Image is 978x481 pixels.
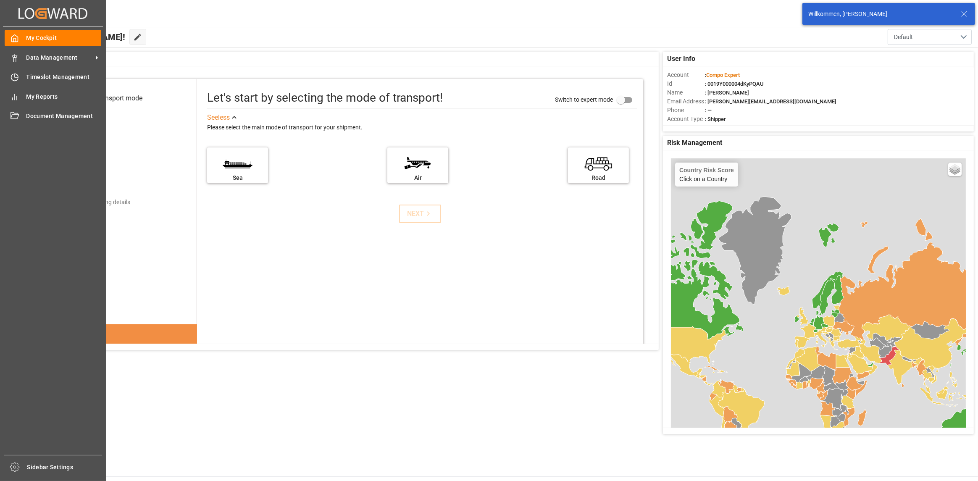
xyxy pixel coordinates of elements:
span: Document Management [26,112,102,121]
span: Hello [PERSON_NAME]! [35,29,125,45]
span: Name [667,88,705,97]
span: Compo Expert [706,72,740,78]
div: Please select the main mode of transport for your shipment. [207,123,637,133]
a: Layers [948,163,962,176]
a: My Reports [5,88,101,105]
h4: Country Risk Score [679,167,734,173]
a: My Cockpit [5,30,101,46]
span: Phone [667,106,705,115]
span: Switch to expert mode [555,96,613,103]
span: My Cockpit [26,34,102,42]
span: : [PERSON_NAME][EMAIL_ADDRESS][DOMAIN_NAME] [705,98,836,105]
span: Id [667,79,705,88]
span: Email Address [667,97,705,106]
span: Timeslot Management [26,73,102,81]
span: User Info [667,54,695,64]
div: Let's start by selecting the mode of transport! [207,89,443,107]
span: My Reports [26,92,102,101]
div: Sea [211,173,264,182]
span: Risk Management [667,138,722,148]
span: Account [667,71,705,79]
span: Account Type [667,115,705,124]
span: : Shipper [705,116,726,122]
span: : [705,72,740,78]
div: See less [207,113,230,123]
span: Data Management [26,53,93,62]
button: open menu [888,29,972,45]
div: Select transport mode [77,93,142,103]
span: : — [705,107,712,113]
div: Click on a Country [679,167,734,182]
div: Road [572,173,625,182]
div: NEXT [407,209,433,219]
span: : 0019Y000004dKyPQAU [705,81,764,87]
span: Sidebar Settings [27,463,103,472]
a: Timeslot Management [5,69,101,85]
div: Willkommen, [PERSON_NAME] [808,10,953,18]
a: Document Management [5,108,101,124]
div: Air [392,173,444,182]
span: Default [894,33,913,42]
button: NEXT [399,205,441,223]
span: : [PERSON_NAME] [705,89,749,96]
